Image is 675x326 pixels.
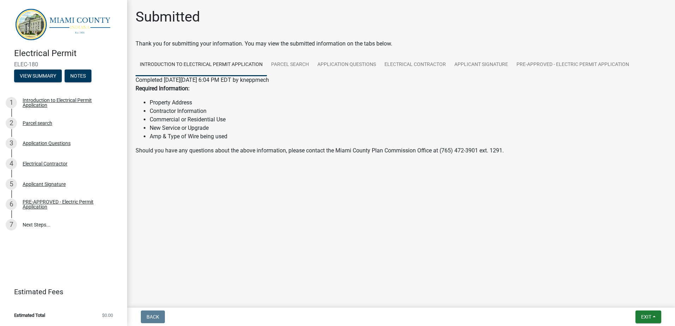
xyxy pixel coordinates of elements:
[380,54,450,76] a: Electrical Contractor
[136,54,267,76] a: Introduction to Electrical Permit Application
[136,146,667,155] p: Should you have any questions about the above information, please contact the Miami County Plan C...
[641,314,651,320] span: Exit
[136,40,667,48] div: Thank you for submitting your information. You may view the submitted information on the tabs below.
[150,98,667,107] li: Property Address
[102,313,113,318] span: $0.00
[635,310,661,323] button: Exit
[23,121,52,126] div: Parcel search
[6,179,17,190] div: 5
[6,138,17,149] div: 3
[136,85,190,92] strong: Required Information:
[150,132,667,141] li: Amp & Type of Wire being used
[65,74,91,79] wm-modal-confirm: Notes
[14,70,62,82] button: View Summary
[14,313,45,318] span: Estimated Total
[14,7,116,41] img: Miami County, Indiana
[65,70,91,82] button: Notes
[6,158,17,169] div: 4
[6,117,17,129] div: 2
[512,54,633,76] a: PRE-APPROVED - Electric Permit Application
[150,115,667,124] li: Commercial or Residential Use
[6,199,17,210] div: 6
[23,98,116,108] div: Introduction to Electrical Permit Application
[23,199,116,209] div: PRE-APPROVED - Electric Permit Application
[147,314,159,320] span: Back
[14,74,62,79] wm-modal-confirm: Summary
[23,182,66,187] div: Applicant Signature
[136,8,200,25] h1: Submitted
[450,54,512,76] a: Applicant Signature
[150,124,667,132] li: New Service or Upgrade
[6,219,17,230] div: 7
[136,77,269,83] span: Completed [DATE][DATE] 6:04 PM EDT by kneppmech
[267,54,313,76] a: Parcel search
[23,141,71,146] div: Application Questions
[23,161,67,166] div: Electrical Contractor
[14,48,121,59] h4: Electrical Permit
[6,97,17,108] div: 1
[6,285,116,299] a: Estimated Fees
[141,310,165,323] button: Back
[14,61,113,68] span: ELEC-180
[150,107,667,115] li: Contractor Information
[313,54,380,76] a: Application Questions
